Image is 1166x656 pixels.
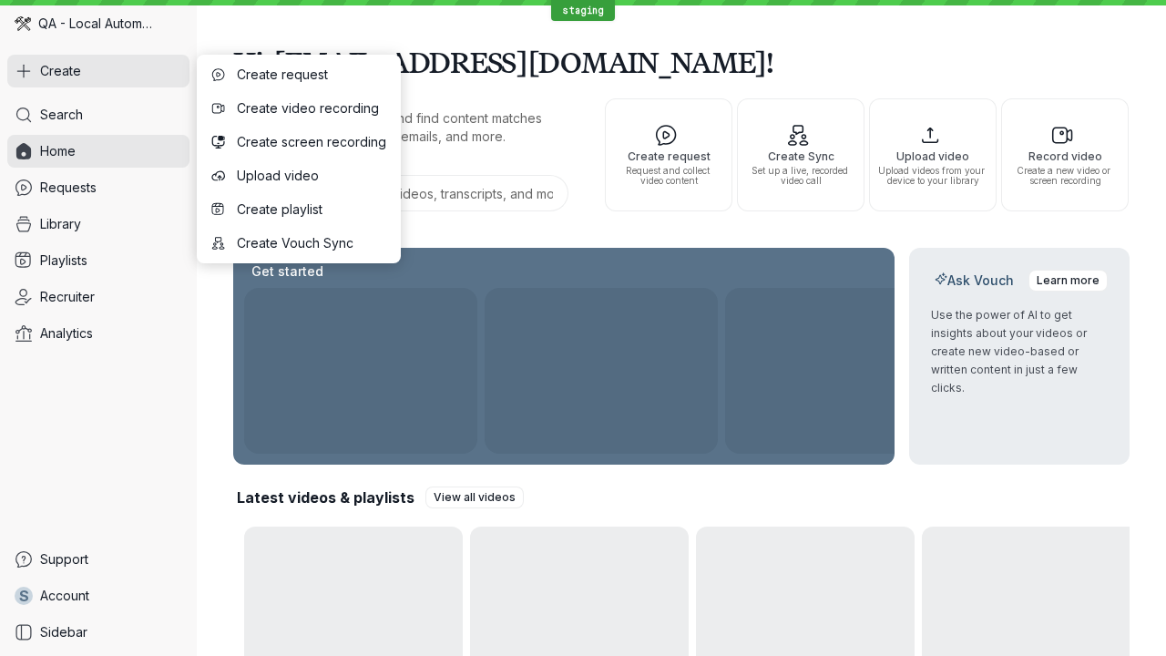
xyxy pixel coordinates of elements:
[613,150,724,162] span: Create request
[40,550,88,569] span: Support
[931,306,1108,397] p: Use the power of AI to get insights about your videos or create new video-based or written conten...
[745,150,856,162] span: Create Sync
[7,244,189,277] a: Playlists
[737,98,864,211] button: Create SyncSet up a live, recorded video call
[248,262,327,281] h2: Get started
[200,58,397,91] button: Create request
[7,208,189,241] a: Library
[237,99,386,118] span: Create video recording
[237,133,386,151] span: Create screen recording
[7,171,189,204] a: Requests
[7,55,189,87] button: Create
[7,7,189,40] div: QA - Local Automation
[877,150,988,162] span: Upload video
[40,587,89,605] span: Account
[40,179,97,197] span: Requests
[7,579,189,612] a: sAccount
[605,98,732,211] button: Create requestRequest and collect video content
[38,15,155,33] span: QA - Local Automation
[200,227,397,260] button: Create Vouch Sync
[233,36,1130,87] h1: Hi, [EMAIL_ADDRESS][DOMAIN_NAME]!
[237,487,414,507] h2: Latest videos & playlists
[7,543,189,576] a: Support
[237,234,386,252] span: Create Vouch Sync
[1028,270,1108,292] a: Learn more
[40,62,81,80] span: Create
[40,324,93,343] span: Analytics
[869,98,997,211] button: Upload videoUpload videos from your device to your library
[200,193,397,226] button: Create playlist
[877,166,988,186] span: Upload videos from your device to your library
[1037,272,1100,290] span: Learn more
[7,135,189,168] a: Home
[237,66,386,84] span: Create request
[40,623,87,641] span: Sidebar
[7,281,189,313] a: Recruiter
[40,106,83,124] span: Search
[237,200,386,219] span: Create playlist
[40,251,87,270] span: Playlists
[200,159,397,192] button: Upload video
[434,488,516,507] span: View all videos
[237,167,386,185] span: Upload video
[40,288,95,306] span: Recruiter
[40,215,81,233] span: Library
[1001,98,1129,211] button: Record videoCreate a new video or screen recording
[19,587,29,605] span: s
[425,487,524,508] a: View all videos
[233,109,572,146] p: Search for any keywords and find content matches through transcriptions, user emails, and more.
[1009,150,1120,162] span: Record video
[200,92,397,125] button: Create video recording
[931,272,1018,290] h2: Ask Vouch
[15,15,31,32] img: QA - Local Automation avatar
[613,166,724,186] span: Request and collect video content
[7,317,189,350] a: Analytics
[745,166,856,186] span: Set up a live, recorded video call
[7,616,189,649] a: Sidebar
[200,126,397,159] button: Create screen recording
[1009,166,1120,186] span: Create a new video or screen recording
[7,98,189,131] a: Search
[40,142,76,160] span: Home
